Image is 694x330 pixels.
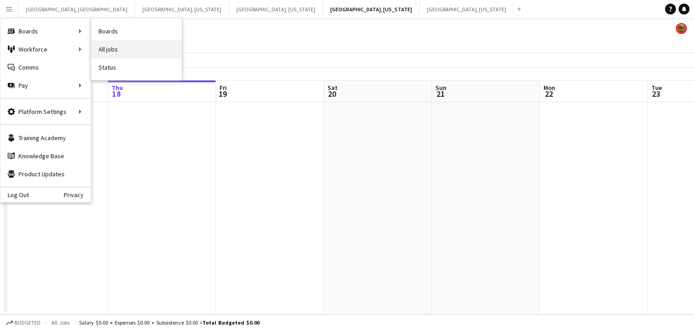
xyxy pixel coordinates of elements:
span: All jobs [50,319,71,326]
span: Mon [544,84,555,92]
a: Privacy [64,191,91,198]
div: Workforce [0,40,91,58]
button: Budgeted [5,318,42,328]
span: Fri [220,84,227,92]
button: [GEOGRAPHIC_DATA], [US_STATE] [323,0,420,18]
app-user-avatar: Rollin Hero [676,23,687,34]
button: [GEOGRAPHIC_DATA], [GEOGRAPHIC_DATA] [19,0,135,18]
span: 19 [218,89,227,99]
span: Tue [652,84,662,92]
div: Platform Settings [0,103,91,121]
span: Budgeted [14,320,41,326]
div: Salary $0.00 + Expenses $0.00 + Subsistence $0.00 = [79,319,259,326]
button: [GEOGRAPHIC_DATA], [US_STATE] [229,0,323,18]
span: Thu [112,84,123,92]
span: 22 [542,89,555,99]
span: Sat [328,84,338,92]
span: 18 [110,89,123,99]
button: [GEOGRAPHIC_DATA], [US_STATE] [135,0,229,18]
span: 23 [650,89,662,99]
a: Log Out [0,191,29,198]
a: Knowledge Base [0,147,91,165]
a: Training Academy [0,129,91,147]
span: 21 [434,89,446,99]
a: All jobs [91,40,182,58]
span: Total Budgeted $0.00 [202,319,259,326]
button: [GEOGRAPHIC_DATA], [US_STATE] [420,0,514,18]
a: Product Updates [0,165,91,183]
span: Sun [436,84,446,92]
div: Boards [0,22,91,40]
a: Status [91,58,182,76]
a: Comms [0,58,91,76]
span: 20 [326,89,338,99]
div: Pay [0,76,91,94]
a: Boards [91,22,182,40]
